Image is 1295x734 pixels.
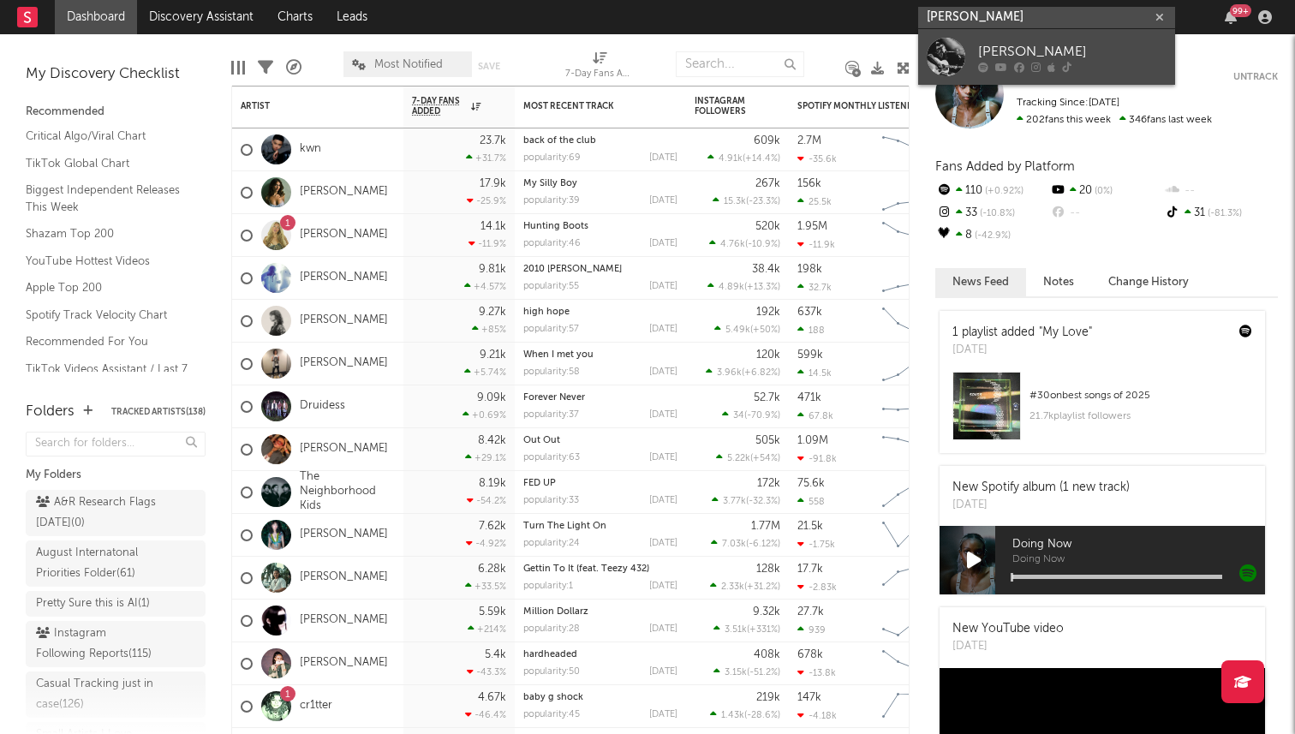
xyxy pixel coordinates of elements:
div: [DATE] [952,342,1092,359]
svg: Chart title [874,128,952,171]
div: ( ) [714,324,780,335]
div: 14.1k [480,221,506,232]
a: [PERSON_NAME] [300,271,388,285]
svg: Chart title [874,557,952,600]
div: New Spotify album (1 new track) [952,479,1130,497]
div: popularity: 55 [523,282,579,291]
a: Turn The Light On [523,522,606,531]
div: [DATE] [952,638,1064,655]
div: popularity: 28 [523,624,580,634]
div: -2.83k [797,582,837,593]
div: 8.19k [479,478,506,489]
div: ( ) [707,152,780,164]
div: +0.69 % [462,409,506,421]
div: 1.95M [797,221,827,232]
div: ( ) [710,581,780,592]
div: 8.42k [478,435,506,446]
div: 33 [935,202,1049,224]
svg: Chart title [874,428,952,471]
div: 21.5k [797,521,823,532]
a: Pretty Sure this is AI(1) [26,591,206,617]
div: popularity: 24 [523,539,580,548]
div: +214 % [468,624,506,635]
div: Edit Columns [231,43,245,92]
svg: Chart title [874,685,952,728]
div: When I met you [523,350,677,360]
a: TikTok Videos Assistant / Last 7 Days - Top [26,360,188,395]
span: +50 % [753,325,778,335]
div: -25.9 % [467,195,506,206]
div: -4.18k [797,710,837,721]
div: 67.8k [797,410,833,421]
div: [DATE] [649,539,677,548]
div: Forever Never [523,393,677,403]
div: ( ) [707,281,780,292]
div: 609k [754,135,780,146]
div: popularity: 37 [523,410,579,420]
div: 471k [797,392,821,403]
div: -43.3 % [467,666,506,677]
div: 678k [797,649,823,660]
div: [DATE] [649,367,677,377]
span: 34 [733,411,744,421]
div: 7-Day Fans Added (7-Day Fans Added) [565,64,634,85]
div: Filters [258,43,273,92]
div: popularity: 58 [523,367,580,377]
a: [PERSON_NAME] [300,356,388,371]
div: [DATE] [649,710,677,719]
span: 3.15k [725,668,747,677]
div: [DATE] [649,239,677,248]
div: Artist [241,101,369,111]
div: -35.6k [797,153,837,164]
span: +13.3 % [747,283,778,292]
div: 147k [797,692,821,703]
div: 9.81k [479,264,506,275]
div: ( ) [710,709,780,720]
span: +31.2 % [747,582,778,592]
div: 6.28k [478,564,506,575]
div: 2010 Justin Bieber [523,265,677,274]
div: New YouTube video [952,620,1064,638]
a: When I met you [523,350,594,360]
button: Change History [1091,268,1206,296]
span: -81.3 % [1205,209,1242,218]
div: 110 [935,180,1049,202]
div: 2.7M [797,135,821,146]
span: 15.3k [724,197,746,206]
a: Forever Never [523,393,585,403]
div: 32.7k [797,282,832,293]
svg: Chart title [874,385,952,428]
div: 520k [755,221,780,232]
div: 7-Day Fans Added (7-Day Fans Added) [565,43,634,92]
span: +14.4 % [745,154,778,164]
span: 3.51k [725,625,747,635]
div: baby g shock [523,693,677,702]
a: My Silly Boy [523,179,577,188]
div: popularity: 45 [523,710,580,719]
div: ( ) [712,495,780,506]
a: Casual Tracking just in case(126) [26,671,206,718]
svg: Chart title [874,471,952,514]
div: 23.7k [480,135,506,146]
a: high hope [523,307,570,317]
a: Biggest Independent Releases This Week [26,181,188,216]
svg: Chart title [874,514,952,557]
div: 219k [756,692,780,703]
div: 939 [797,624,826,636]
div: ( ) [711,538,780,549]
div: popularity: 57 [523,325,579,334]
div: -- [1164,180,1278,202]
div: [DATE] [649,153,677,163]
div: 267k [755,178,780,189]
div: Spotify Monthly Listeners [797,101,926,111]
div: Most Recent Track [523,101,652,111]
a: Million Dollarz [523,607,588,617]
button: Notes [1026,268,1091,296]
div: 5.4k [485,649,506,660]
div: My Folders [26,465,206,486]
div: Turn The Light On [523,522,677,531]
a: [PERSON_NAME] [300,528,388,542]
span: -6.12 % [749,540,778,549]
span: -51.2 % [749,668,778,677]
div: 172k [757,478,780,489]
